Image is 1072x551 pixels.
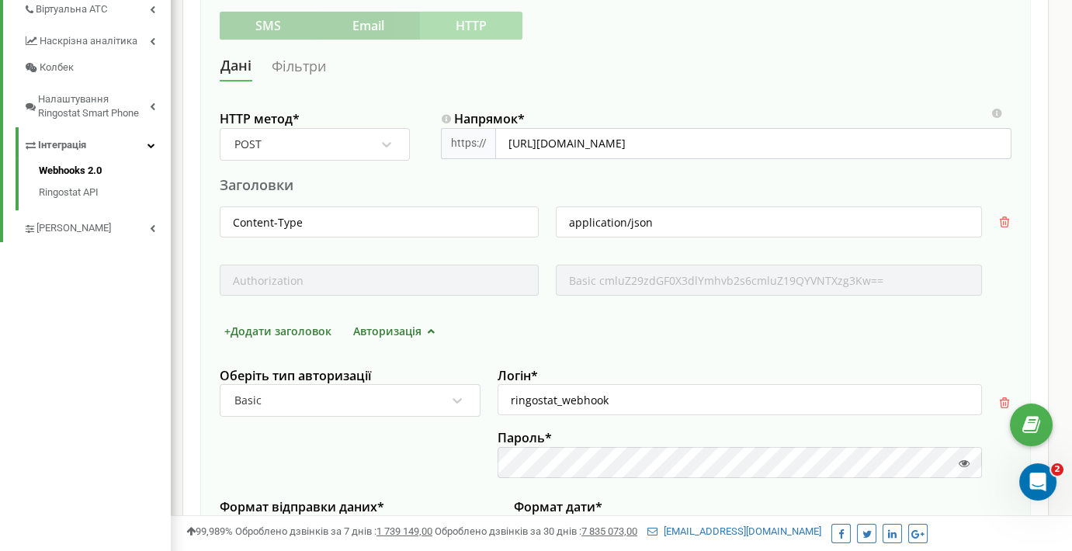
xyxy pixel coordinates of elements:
iframe: Intercom live chat [1019,463,1056,501]
input: ім'я [220,206,539,237]
a: Ringostat API [39,182,171,200]
label: Формат відправки даних * [220,499,497,516]
a: Дані [220,52,252,81]
div: https:// [441,128,495,159]
input: значення [556,206,982,237]
label: Формат дати * [514,499,989,516]
a: Інтеграція [23,127,171,159]
span: Інтеграція [38,138,86,153]
a: Наскрізна аналітика [23,23,171,55]
div: POST [234,137,262,151]
label: Оберіть тип авторизації [220,368,480,385]
a: [EMAIL_ADDRESS][DOMAIN_NAME] [647,525,821,537]
u: 1 739 149,00 [376,525,432,537]
span: Колбек [40,61,74,75]
span: Оброблено дзвінків за 30 днів : [435,525,637,537]
div: Basic [234,393,262,407]
span: Оброблено дзвінків за 7 днів : [235,525,432,537]
span: Налаштування Ringostat Smart Phone [38,92,150,121]
div: Заголовки [220,175,1011,195]
button: Авторизація [349,323,444,339]
label: Напрямок * [441,111,1011,128]
a: Фільтри [271,52,327,81]
a: Налаштування Ringostat Smart Phone [23,81,171,127]
label: Логін * [498,368,982,385]
a: Webhooks 2.0 [39,164,171,182]
button: +Додати заголовок [220,323,336,339]
span: 2 [1051,463,1063,476]
span: Наскрізна аналітика [40,34,137,49]
u: 7 835 073,00 [581,525,637,537]
span: Віртуальна АТС [36,2,107,17]
label: HTTP метод * [220,111,410,128]
a: [PERSON_NAME] [23,210,171,242]
label: Пароль * [498,430,982,447]
span: 99,989% [186,525,233,537]
input: https://example.com [495,128,1011,159]
input: Логін [498,384,982,415]
span: [PERSON_NAME] [36,221,111,236]
a: Колбек [23,54,171,81]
